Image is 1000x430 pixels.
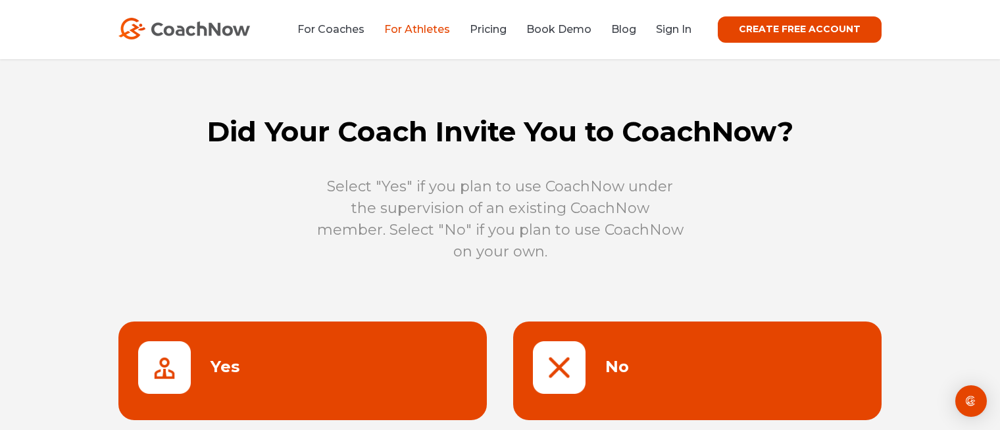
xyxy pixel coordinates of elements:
[105,115,895,149] h1: Did Your Coach Invite You to CoachNow?
[384,23,450,36] a: For Athletes
[955,385,987,417] div: Open Intercom Messenger
[118,18,250,39] img: CoachNow Logo
[470,23,507,36] a: Pricing
[656,23,691,36] a: Sign In
[611,23,636,36] a: Blog
[718,16,882,43] a: CREATE FREE ACCOUNT
[297,23,364,36] a: For Coaches
[526,23,591,36] a: Book Demo
[316,176,684,262] p: Select "Yes" if you plan to use CoachNow under the supervision of an existing CoachNow member. Se...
